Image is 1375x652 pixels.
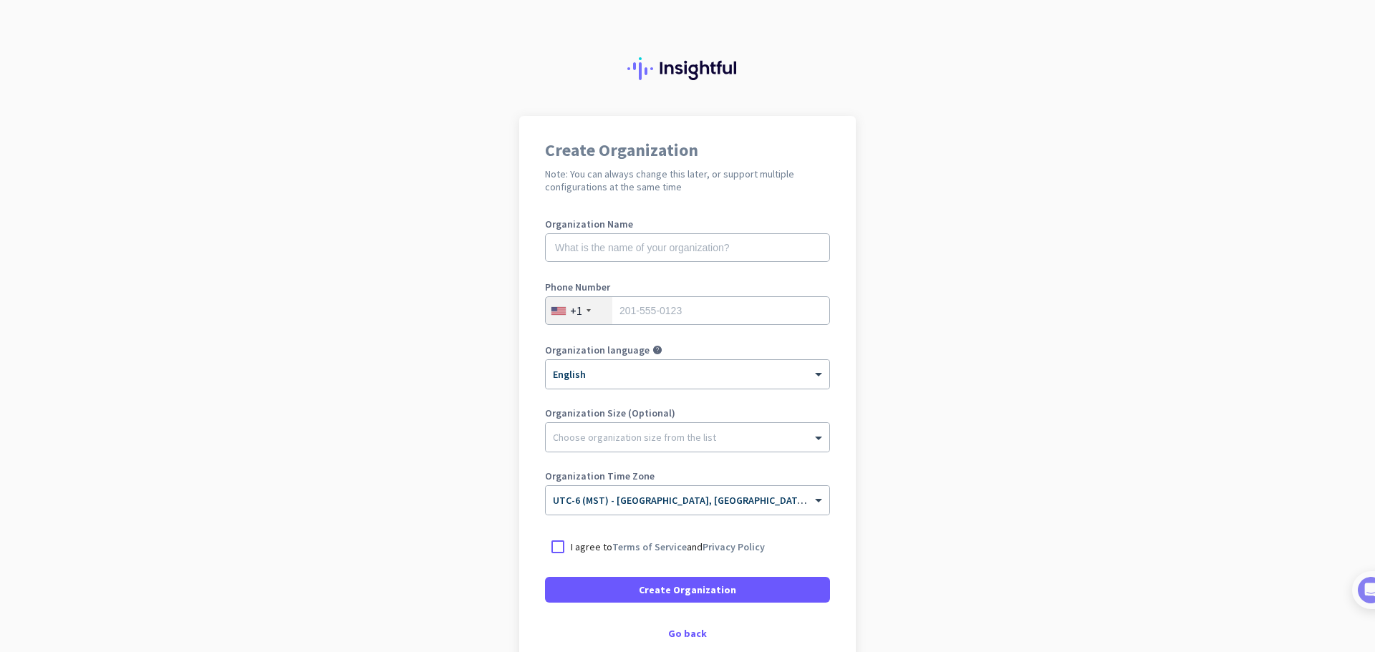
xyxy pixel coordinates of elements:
label: Phone Number [545,282,830,292]
label: Organization Time Zone [545,471,830,481]
span: Create Organization [639,583,736,597]
h2: Note: You can always change this later, or support multiple configurations at the same time [545,167,830,193]
input: 201-555-0123 [545,296,830,325]
h1: Create Organization [545,142,830,159]
label: Organization Name [545,219,830,229]
div: Go back [545,628,830,638]
p: I agree to and [571,540,765,554]
label: Organization Size (Optional) [545,408,830,418]
i: help [652,345,662,355]
input: What is the name of your organization? [545,233,830,262]
label: Organization language [545,345,650,355]
img: Insightful [627,57,748,80]
button: Create Organization [545,577,830,603]
a: Terms of Service [612,540,687,553]
div: +1 [570,303,582,318]
a: Privacy Policy [703,540,765,553]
